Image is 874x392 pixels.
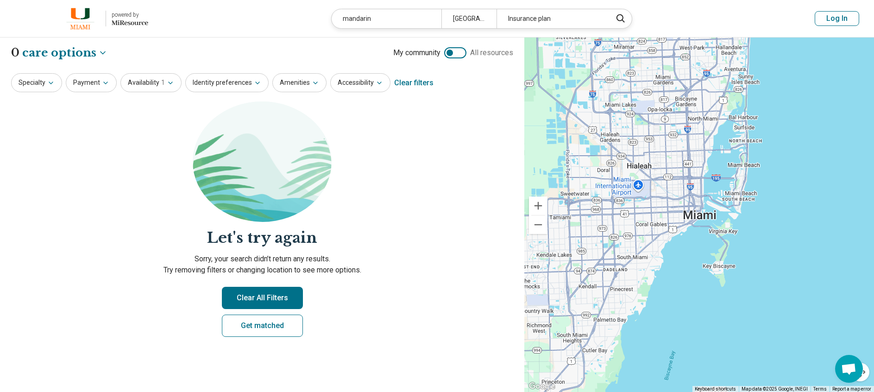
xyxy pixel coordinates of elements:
[470,47,513,58] span: All resources
[15,7,148,30] a: University of Miamipowered by
[120,73,182,92] button: Availability1
[112,11,148,19] div: powered by
[815,11,859,26] button: Log In
[330,73,390,92] button: Accessibility
[11,228,513,248] h2: Let's try again
[742,386,808,392] span: Map data ©2025 Google, INEGI
[394,72,434,94] div: Clear filters
[393,47,440,58] span: My community
[497,9,606,28] div: Insurance plan
[832,386,871,392] a: Report a map error
[161,78,165,88] span: 1
[222,287,303,309] button: Clear All Filters
[22,45,107,61] button: Care options
[66,73,117,92] button: Payment
[11,73,62,92] button: Specialty
[11,253,513,276] p: Sorry, your search didn’t return any results. Try removing filters or changing location to see mo...
[529,215,547,234] button: Zoom out
[61,7,100,30] img: University of Miami
[11,45,107,61] h1: 0
[813,386,827,392] a: Terms (opens in new tab)
[272,73,327,92] button: Amenities
[441,9,497,28] div: [GEOGRAPHIC_DATA], [GEOGRAPHIC_DATA]
[222,315,303,337] a: Get matched
[185,73,269,92] button: Identity preferences
[22,45,96,61] span: care options
[529,196,547,215] button: Zoom in
[835,355,863,383] div: Open chat
[332,9,441,28] div: mandarin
